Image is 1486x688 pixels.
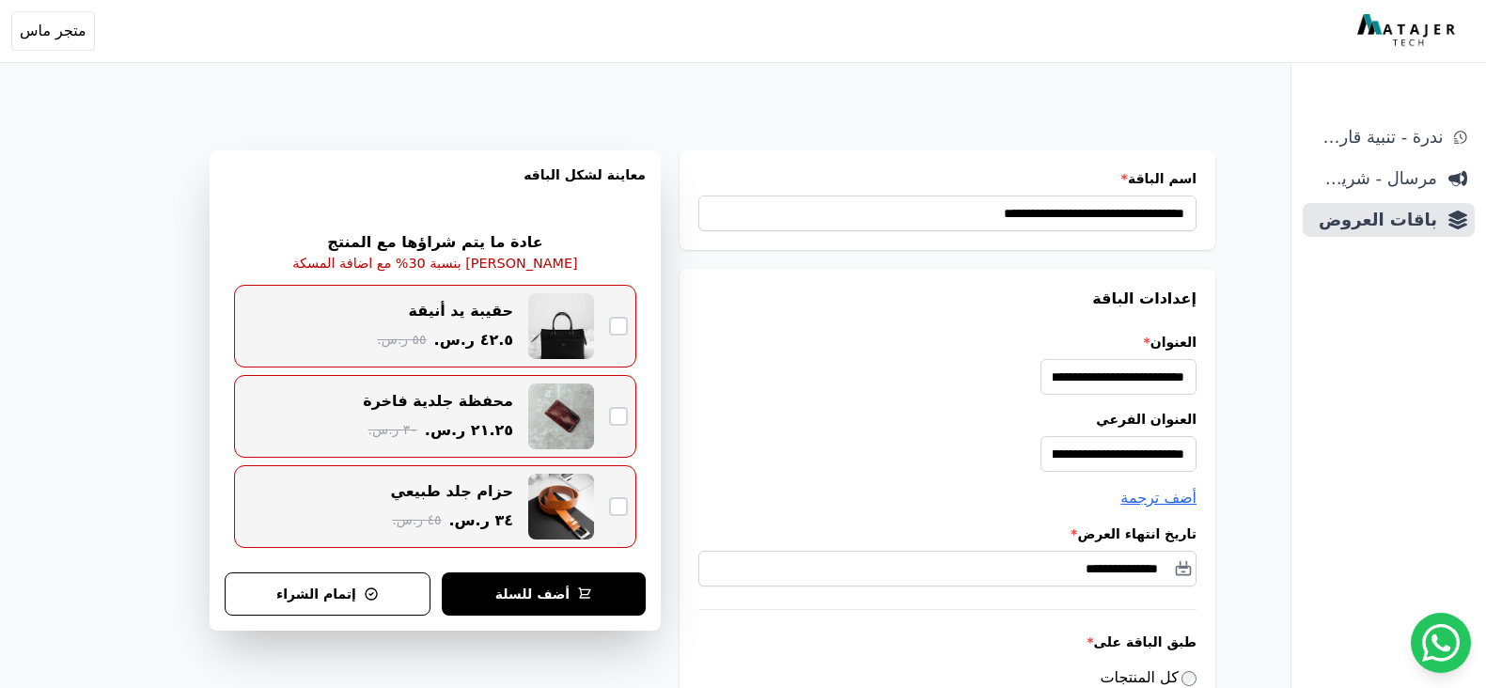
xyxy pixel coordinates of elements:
div: حقيبة يد أنيقة [409,301,513,321]
div: حزام جلد طبيعي [391,481,514,502]
label: تاريخ انتهاء العرض [698,524,1197,543]
span: ٥٥ ر.س. [377,330,426,350]
button: متجر ماس [11,11,95,51]
button: أضف للسلة [442,572,646,616]
h2: عادة ما يتم شراؤها مع المنتج [327,231,542,254]
span: مرسال - شريط دعاية [1310,165,1437,192]
h3: معاينة لشكل الباقه [225,165,646,207]
img: حقيبة يد أنيقة [528,293,594,359]
span: ٢١.٢٥ ر.س. [425,419,513,442]
label: العنوان الفرعي [698,410,1197,429]
span: ٣٠ ر.س. [368,420,417,440]
label: طبق الباقة على [698,633,1197,651]
span: متجر ماس [20,20,86,42]
p: [PERSON_NAME] بنسبة 30% مع اضافة المسكة [292,254,577,274]
input: كل المنتجات [1181,671,1197,686]
label: العنوان [698,333,1197,352]
span: ٣٤ ر.س. [448,509,513,532]
img: MatajerTech Logo [1357,14,1460,48]
img: حزام جلد طبيعي [528,474,594,539]
span: ٤٥ ر.س. [392,510,441,530]
button: إتمام الشراء [225,572,430,616]
label: كل المنتجات [1101,668,1197,686]
div: محفظة جلدية فاخرة [363,391,513,412]
span: باقات العروض [1310,207,1437,233]
label: اسم الباقة [698,169,1197,188]
img: محفظة جلدية فاخرة [528,383,594,449]
button: أضف ترجمة [1120,487,1197,509]
span: ندرة - تنبية قارب علي النفاذ [1310,124,1443,150]
span: أضف ترجمة [1120,489,1197,507]
h3: إعدادات الباقة [698,288,1197,310]
span: ٤٢.٥ ر.س. [434,329,513,352]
